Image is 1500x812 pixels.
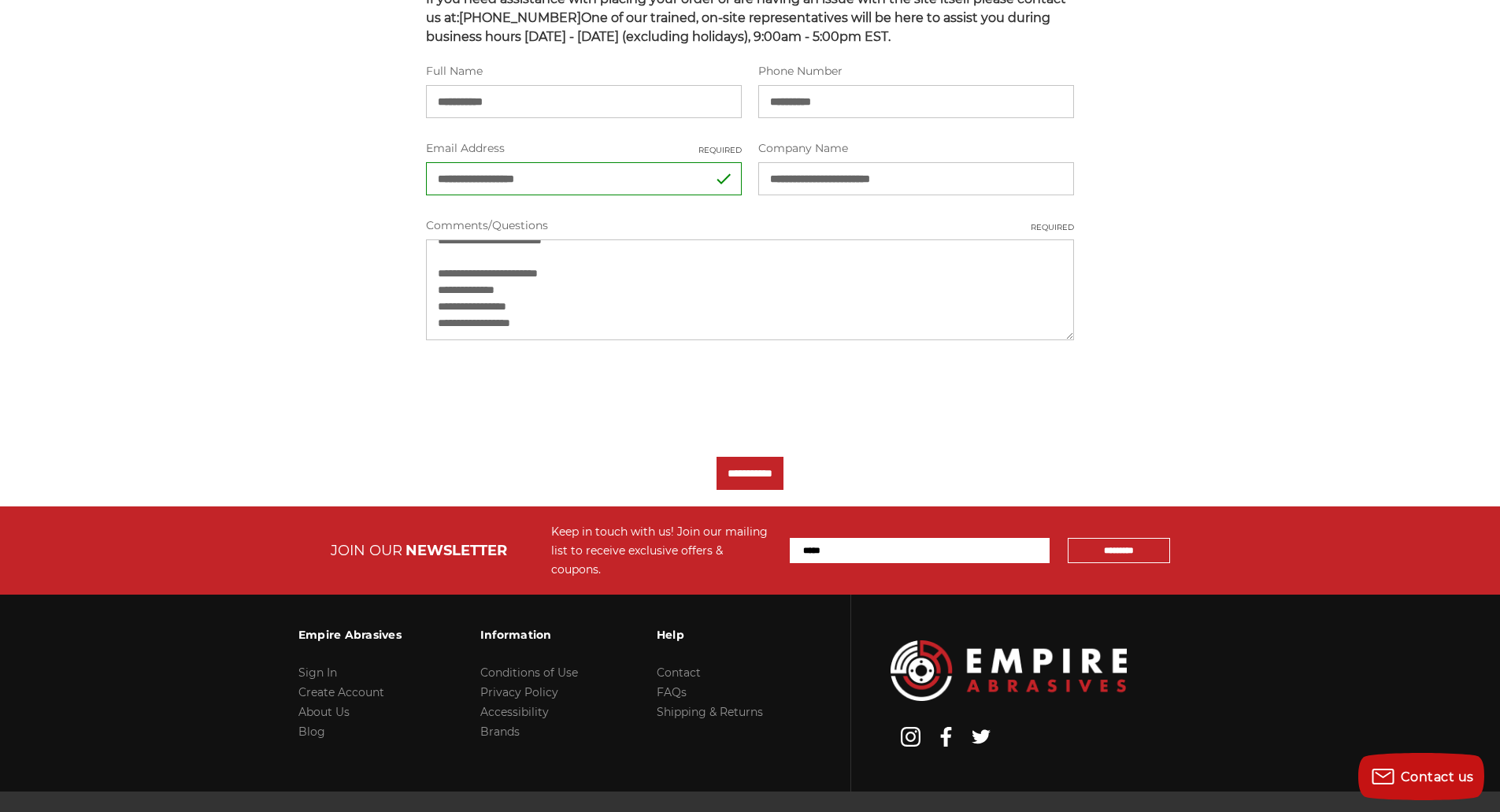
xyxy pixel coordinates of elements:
label: Comments/Questions [426,217,1075,234]
h3: Empire Abrasives [298,618,402,651]
span: NEWSLETTER [406,542,507,559]
label: Email Address [426,140,742,157]
strong: [PHONE_NUMBER] [459,10,581,25]
img: Empire Abrasives Logo Image [891,640,1127,701]
label: Full Name [426,63,742,80]
a: Conditions of Use [480,666,578,680]
span: JOIN OUR [331,542,402,559]
label: Company Name [758,140,1074,157]
iframe: reCAPTCHA [426,362,665,424]
a: Blog [298,725,325,739]
button: Contact us [1358,753,1484,800]
h3: Information [480,618,578,651]
a: Shipping & Returns [657,705,763,719]
label: Phone Number [758,63,1074,80]
a: Sign In [298,666,337,680]
small: Required [1031,221,1074,233]
a: Brands [480,725,520,739]
small: Required [698,144,742,156]
a: FAQs [657,685,687,699]
a: Privacy Policy [480,685,558,699]
a: Contact [657,666,701,680]
span: Contact us [1401,769,1474,784]
h3: Help [657,618,763,651]
a: About Us [298,705,350,719]
a: Create Account [298,685,384,699]
div: Keep in touch with us! Join our mailing list to receive exclusive offers & coupons. [551,522,774,579]
a: Accessibility [480,705,549,719]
